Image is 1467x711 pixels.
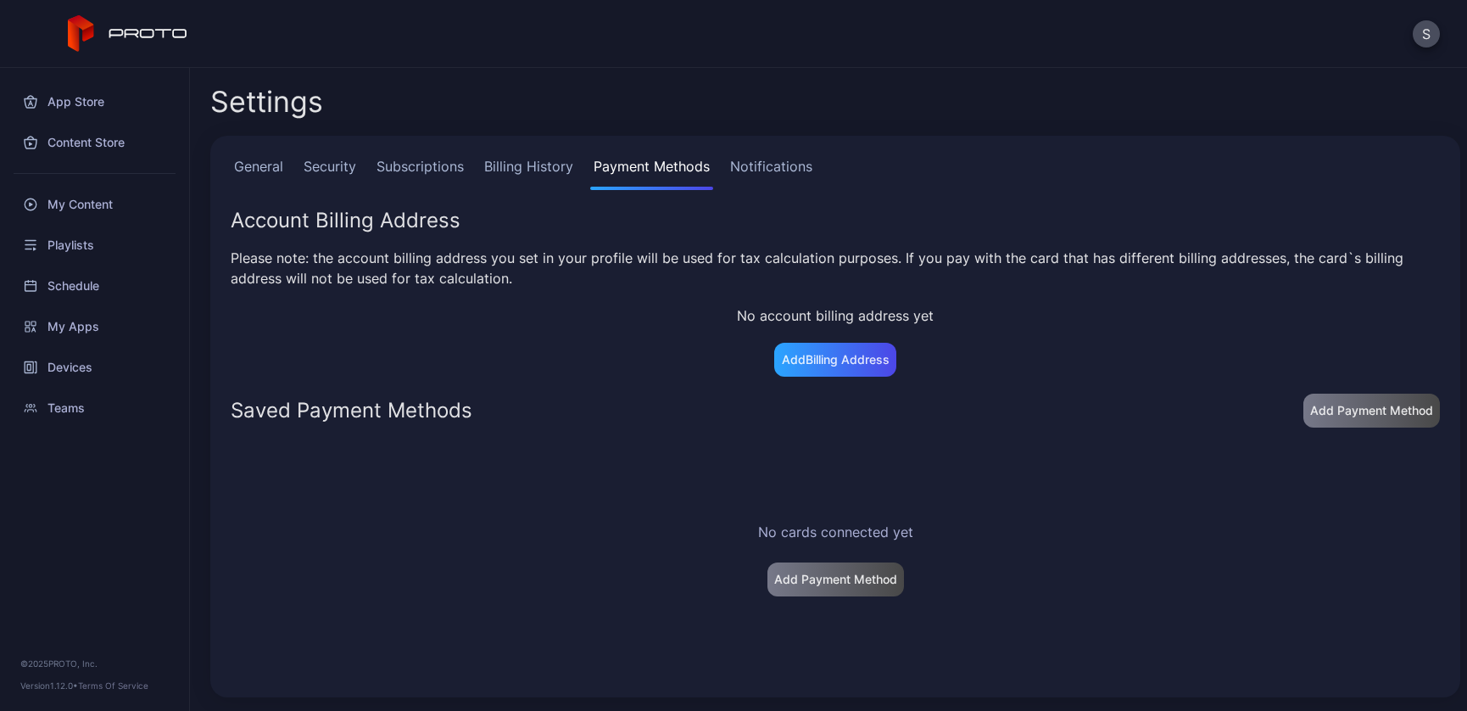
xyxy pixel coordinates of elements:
[231,210,1440,231] div: Account Billing Address
[10,266,179,306] a: Schedule
[231,305,1440,326] p: No account billing address yet
[231,400,472,421] div: Saved Payment Methods
[373,156,467,190] a: Subscriptions
[300,156,360,190] a: Security
[10,122,179,163] a: Content Store
[774,573,897,586] div: Add Payment Method
[758,522,913,542] div: No cards connected yet
[231,248,1440,288] div: Please note: the account billing address you set in your profile will be used for tax calculation...
[10,347,179,388] a: Devices
[1413,20,1440,48] button: S
[20,657,169,670] div: © 2025 PROTO, Inc.
[10,184,179,225] a: My Content
[1303,394,1440,428] button: Add Payment Method
[590,156,713,190] a: Payment Methods
[10,388,179,428] a: Teams
[78,680,148,691] a: Terms Of Service
[20,680,78,691] span: Version 1.12.0 •
[767,563,904,596] button: Add Payment Method
[10,225,179,266] a: Playlists
[1310,404,1433,417] div: Add Payment Method
[231,156,287,190] a: General
[481,156,577,190] a: Billing History
[774,343,896,377] button: AddBilling Address
[727,156,816,190] a: Notifications
[782,353,890,367] div: Add Billing Address
[10,81,179,122] a: App Store
[10,306,179,347] a: My Apps
[210,87,323,117] h2: Settings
